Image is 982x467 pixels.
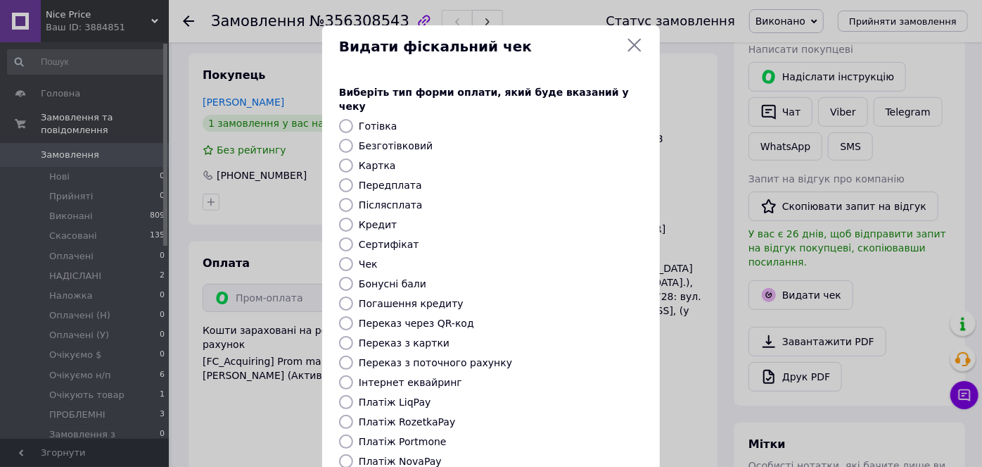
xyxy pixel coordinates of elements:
label: Передплата [359,180,422,191]
label: Платіж LiqPay [359,397,431,408]
label: Безготівковий [359,140,433,151]
label: Сертифікат [359,239,419,250]
label: Погашення кредиту [359,298,464,309]
label: Переказ через QR-код [359,318,474,329]
label: Картка [359,160,396,171]
label: Платіж NovaPay [359,456,442,467]
label: Платіж RozetkaPay [359,416,455,428]
label: Платіж Portmone [359,436,447,447]
label: Чек [359,259,378,270]
label: Переказ з картки [359,337,449,349]
label: Переказ з поточного рахунку [359,357,512,368]
span: Видати фіскальний чек [339,37,620,57]
span: Виберіть тип форми оплати, який буде вказаний у чеку [339,87,629,112]
label: Інтернет еквайринг [359,377,462,388]
label: Бонусні бали [359,278,426,289]
label: Кредит [359,219,397,230]
label: Післясплата [359,199,423,211]
label: Готівка [359,120,397,132]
